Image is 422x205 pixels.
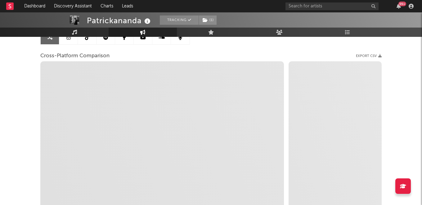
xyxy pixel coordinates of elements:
[397,4,401,9] button: 99+
[285,2,379,10] input: Search for artists
[160,15,199,25] button: Tracking
[40,52,110,60] span: Cross-Platform Comparison
[398,2,406,6] div: 99 +
[87,15,152,26] div: Patrickananda
[199,15,217,25] span: ( 1 )
[199,15,217,25] button: (1)
[356,54,382,58] button: Export CSV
